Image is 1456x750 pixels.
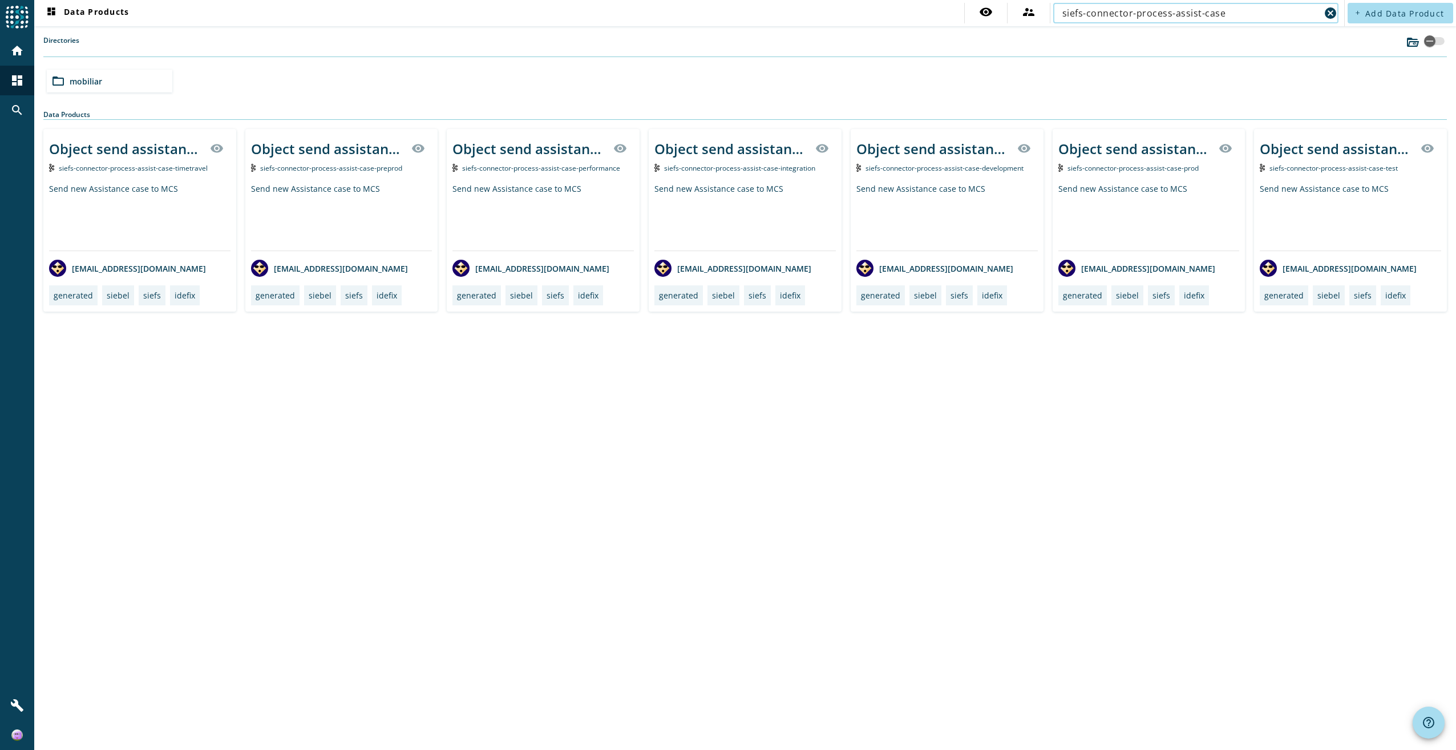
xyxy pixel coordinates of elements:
div: Send new Assistance case to MCS [49,183,230,251]
div: Send new Assistance case to MCS [452,183,634,251]
img: avatar [452,260,470,277]
label: Directories [43,35,79,57]
button: Add Data Product [1348,3,1453,23]
div: Object send assistance case _stage_ [49,139,203,158]
div: siebel [914,290,937,301]
div: siebel [107,290,130,301]
span: mobiliar [70,76,102,87]
div: siefs [143,290,161,301]
mat-icon: visibility [979,5,993,19]
div: Send new Assistance case to MCS [251,183,432,251]
div: idefix [780,290,800,301]
div: [EMAIL_ADDRESS][DOMAIN_NAME] [49,260,206,277]
input: Search (% or * for wildcards) [1062,6,1320,20]
div: siefs [1354,290,1372,301]
div: idefix [578,290,598,301]
span: Kafka Topic: siefs-connector-process-assist-case-timetravel [59,163,208,173]
mat-icon: visibility [1421,142,1434,155]
div: [EMAIL_ADDRESS][DOMAIN_NAME] [1260,260,1417,277]
div: Object send assistance case _stage_ [452,139,606,158]
img: Kafka Topic: siefs-connector-process-assist-case-test [1260,164,1265,172]
img: Kafka Topic: siefs-connector-process-assist-case-preprod [251,164,256,172]
div: siebel [309,290,331,301]
mat-icon: visibility [815,142,829,155]
img: Kafka Topic: siefs-connector-process-assist-case-prod [1058,164,1063,172]
div: siefs [547,290,564,301]
span: Add Data Product [1365,8,1444,19]
div: siebel [1317,290,1340,301]
mat-icon: dashboard [45,6,58,20]
img: spoud-logo.svg [6,6,29,29]
mat-icon: help_outline [1422,716,1435,729]
img: avatar [1058,260,1075,277]
div: siefs [345,290,363,301]
div: [EMAIL_ADDRESS][DOMAIN_NAME] [452,260,609,277]
span: Kafka Topic: siefs-connector-process-assist-case-development [865,163,1024,173]
div: generated [1063,290,1102,301]
div: generated [256,290,295,301]
mat-icon: build [10,699,24,712]
div: generated [54,290,93,301]
mat-icon: dashboard [10,74,24,87]
mat-icon: supervisor_account [1022,5,1036,19]
mat-icon: visibility [1219,142,1232,155]
img: avatar [654,260,672,277]
div: Send new Assistance case to MCS [1260,183,1441,251]
div: siebel [712,290,735,301]
mat-icon: visibility [613,142,627,155]
span: Kafka Topic: siefs-connector-process-assist-case-test [1269,163,1398,173]
img: Kafka Topic: siefs-connector-process-assist-case-performance [452,164,458,172]
img: avatar [251,260,268,277]
div: siebel [1116,290,1139,301]
button: Data Products [40,3,134,23]
span: Data Products [45,6,129,20]
img: avatar [49,260,66,277]
div: generated [861,290,900,301]
img: Kafka Topic: siefs-connector-process-assist-case-development [856,164,862,172]
div: Object send assistance case _stage_ [654,139,808,158]
img: avatar [1260,260,1277,277]
mat-icon: visibility [1017,142,1031,155]
div: Send new Assistance case to MCS [856,183,1038,251]
div: idefix [175,290,195,301]
div: Object send assistance case _stage_ [856,139,1010,158]
div: idefix [1385,290,1406,301]
mat-icon: home [10,44,24,58]
div: [EMAIL_ADDRESS][DOMAIN_NAME] [654,260,811,277]
img: avatar [856,260,873,277]
div: idefix [377,290,397,301]
mat-icon: cancel [1324,6,1337,20]
div: idefix [982,290,1002,301]
div: siebel [510,290,533,301]
div: Data Products [43,110,1447,120]
div: generated [659,290,698,301]
button: Clear [1322,5,1338,21]
span: Kafka Topic: siefs-connector-process-assist-case-integration [664,163,815,173]
img: Kafka Topic: siefs-connector-process-assist-case-integration [654,164,660,172]
div: generated [457,290,496,301]
div: [EMAIL_ADDRESS][DOMAIN_NAME] [856,260,1013,277]
div: siefs [951,290,968,301]
div: siefs [1152,290,1170,301]
img: 8095afe4fe4590e32c64a92f55fa224c [11,729,23,741]
div: Send new Assistance case to MCS [1058,183,1240,251]
div: siefs [749,290,766,301]
mat-icon: visibility [411,142,425,155]
div: generated [1264,290,1304,301]
span: Kafka Topic: siefs-connector-process-assist-case-prod [1067,163,1199,173]
div: Object send assistance case _stage_ [1058,139,1212,158]
mat-icon: add [1354,10,1361,16]
div: Object send assistance case _stage_ [1260,139,1414,158]
img: Kafka Topic: siefs-connector-process-assist-case-timetravel [49,164,54,172]
span: Kafka Topic: siefs-connector-process-assist-case-performance [462,163,620,173]
div: [EMAIL_ADDRESS][DOMAIN_NAME] [1058,260,1215,277]
div: Object send assistance case _stage_ [251,139,405,158]
mat-icon: search [10,103,24,117]
div: idefix [1184,290,1204,301]
span: Kafka Topic: siefs-connector-process-assist-case-preprod [260,163,402,173]
mat-icon: visibility [210,142,224,155]
mat-icon: folder_open [51,74,65,88]
div: [EMAIL_ADDRESS][DOMAIN_NAME] [251,260,408,277]
div: Send new Assistance case to MCS [654,183,836,251]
